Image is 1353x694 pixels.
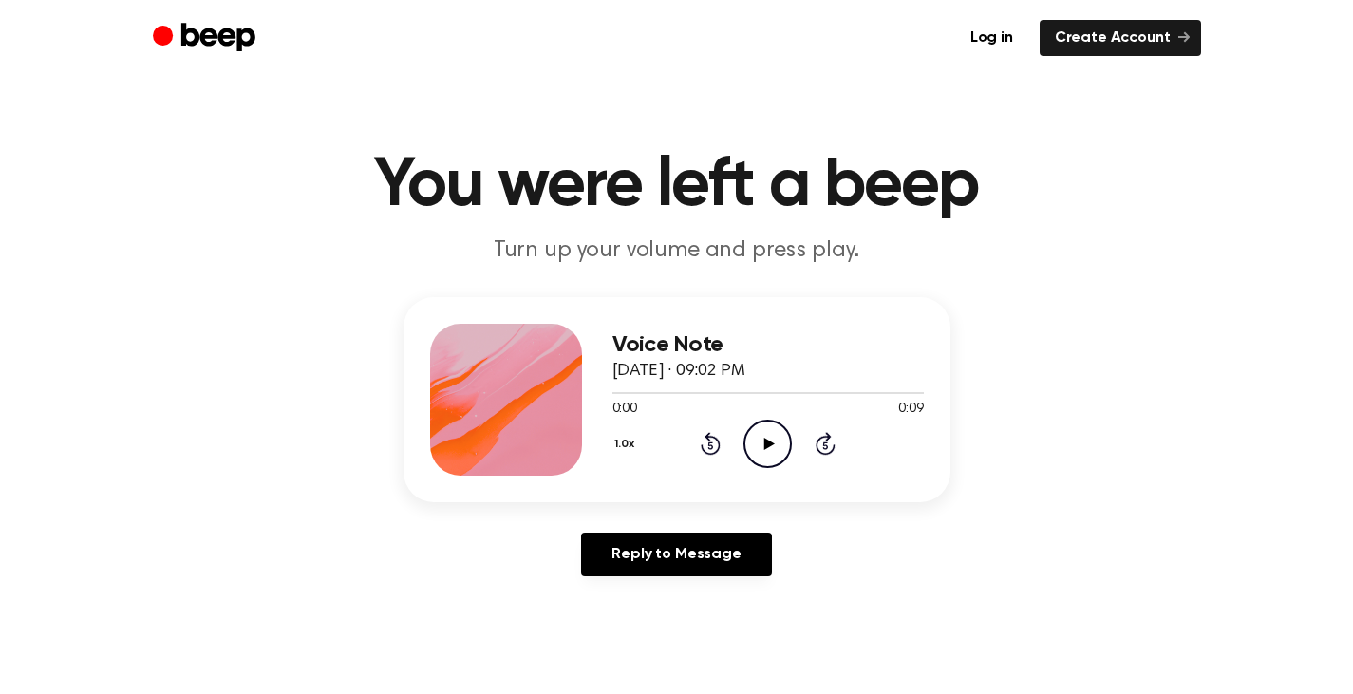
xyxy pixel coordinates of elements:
[191,152,1163,220] h1: You were left a beep
[612,363,745,380] span: [DATE] · 09:02 PM
[612,428,642,460] button: 1.0x
[612,400,637,420] span: 0:00
[581,533,771,576] a: Reply to Message
[1040,20,1201,56] a: Create Account
[312,235,1042,267] p: Turn up your volume and press play.
[955,20,1028,56] a: Log in
[612,332,924,358] h3: Voice Note
[898,400,923,420] span: 0:09
[153,20,260,57] a: Beep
